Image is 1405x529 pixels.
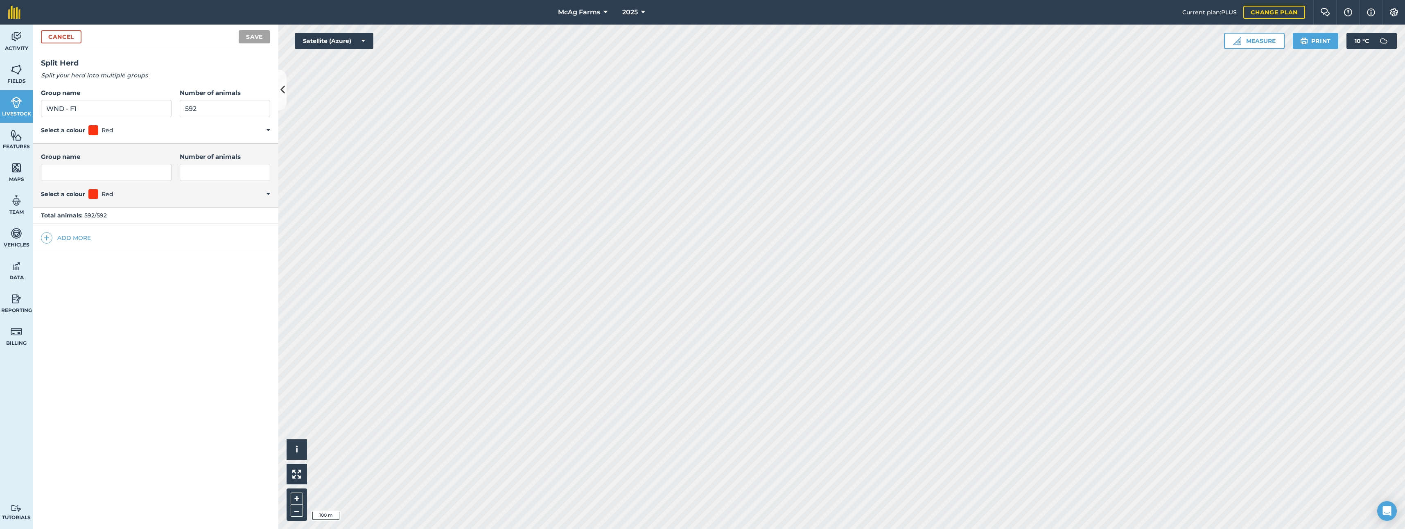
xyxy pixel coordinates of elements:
img: svg+xml;base64,PD94bWwgdmVyc2lvbj0iMS4wIiBlbmNvZGluZz0idXRmLTgiPz4KPCEtLSBHZW5lcmF0b3I6IEFkb2JlIE... [11,326,22,338]
img: svg+xml;base64,PD94bWwgdmVyc2lvbj0iMS4wIiBlbmNvZGluZz0idXRmLTgiPz4KPCEtLSBHZW5lcmF0b3I6IEFkb2JlIE... [11,260,22,272]
img: fieldmargin Logo [8,6,20,19]
img: svg+xml;base64,PD94bWwgdmVyc2lvbj0iMS4wIiBlbmNvZGluZz0idXRmLTgiPz4KPCEtLSBHZW5lcmF0b3I6IEFkb2JlIE... [11,227,22,240]
img: Two speech bubbles overlapping with the left bubble in the forefront [1320,8,1330,16]
span: i [296,444,298,454]
a: Change plan [1243,6,1305,19]
img: svg+xml;base64,PD94bWwgdmVyc2lvbj0iMS4wIiBlbmNvZGluZz0idXRmLTgiPz4KPCEtLSBHZW5lcmF0b3I6IEFkb2JlIE... [1376,33,1392,49]
strong: Group name [41,153,80,161]
button: + [291,493,303,505]
img: A cog icon [1389,8,1399,16]
em: Split your herd into multiple groups [41,72,148,79]
img: svg+xml;base64,PHN2ZyB4bWxucz0iaHR0cDovL3d3dy53My5vcmcvMjAwMC9zdmciIHdpZHRoPSIxNCIgaGVpZ2h0PSIyNC... [44,233,50,243]
img: Ruler icon [1233,37,1241,45]
button: Measure [1224,33,1285,49]
strong: Select a colour [41,126,85,135]
img: svg+xml;base64,PHN2ZyB4bWxucz0iaHR0cDovL3d3dy53My5vcmcvMjAwMC9zdmciIHdpZHRoPSI1NiIgaGVpZ2h0PSI2MC... [11,63,22,76]
img: svg+xml;base64,PHN2ZyB4bWxucz0iaHR0cDovL3d3dy53My5vcmcvMjAwMC9zdmciIHdpZHRoPSI1NiIgaGVpZ2h0PSI2MC... [11,162,22,174]
strong: Number of animals [180,89,241,97]
summary: Select a colourRed [41,125,270,135]
img: svg+xml;base64,PHN2ZyB4bWxucz0iaHR0cDovL3d3dy53My5vcmcvMjAwMC9zdmciIHdpZHRoPSI1NiIgaGVpZ2h0PSI2MC... [11,129,22,141]
img: A question mark icon [1343,8,1353,16]
button: Save [239,30,270,43]
div: Open Intercom Messenger [1377,501,1397,521]
img: svg+xml;base64,PD94bWwgdmVyc2lvbj0iMS4wIiBlbmNvZGluZz0idXRmLTgiPz4KPCEtLSBHZW5lcmF0b3I6IEFkb2JlIE... [11,293,22,305]
strong: Total animals: [41,212,83,219]
img: Four arrows, one pointing top left, one top right, one bottom right and the last bottom left [292,470,301,479]
span: 2025 [622,7,638,17]
button: – [291,505,303,517]
strong: Group name [41,89,80,97]
button: i [287,439,307,460]
span: Current plan : PLUS [1182,8,1237,17]
button: Satellite (Azure) [295,33,373,49]
img: svg+xml;base64,PHN2ZyB4bWxucz0iaHR0cDovL3d3dy53My5vcmcvMjAwMC9zdmciIHdpZHRoPSIxNyIgaGVpZ2h0PSIxNy... [1367,7,1375,17]
img: svg+xml;base64,PD94bWwgdmVyc2lvbj0iMS4wIiBlbmNvZGluZz0idXRmLTgiPz4KPCEtLSBHZW5lcmF0b3I6IEFkb2JlIE... [11,31,22,43]
button: Print [1293,33,1339,49]
img: svg+xml;base64,PHN2ZyB4bWxucz0iaHR0cDovL3d3dy53My5vcmcvMjAwMC9zdmciIHdpZHRoPSIxOSIgaGVpZ2h0PSIyNC... [1300,36,1308,46]
div: 592 / 592 [33,208,278,224]
button: 10 °C [1346,33,1397,49]
img: svg+xml;base64,PD94bWwgdmVyc2lvbj0iMS4wIiBlbmNvZGluZz0idXRmLTgiPz4KPCEtLSBHZW5lcmF0b3I6IEFkb2JlIE... [11,194,22,207]
span: 10 ° C [1355,33,1369,49]
strong: Number of animals [180,153,241,161]
button: Add more [41,232,91,244]
summary: Select a colourRed [41,189,270,199]
h2: Split Herd [41,57,270,69]
span: McAg Farms [558,7,600,17]
img: svg+xml;base64,PD94bWwgdmVyc2lvbj0iMS4wIiBlbmNvZGluZz0idXRmLTgiPz4KPCEtLSBHZW5lcmF0b3I6IEFkb2JlIE... [11,96,22,109]
a: Cancel [41,30,81,43]
strong: Select a colour [41,190,85,199]
img: svg+xml;base64,PD94bWwgdmVyc2lvbj0iMS4wIiBlbmNvZGluZz0idXRmLTgiPz4KPCEtLSBHZW5lcmF0b3I6IEFkb2JlIE... [11,504,22,512]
